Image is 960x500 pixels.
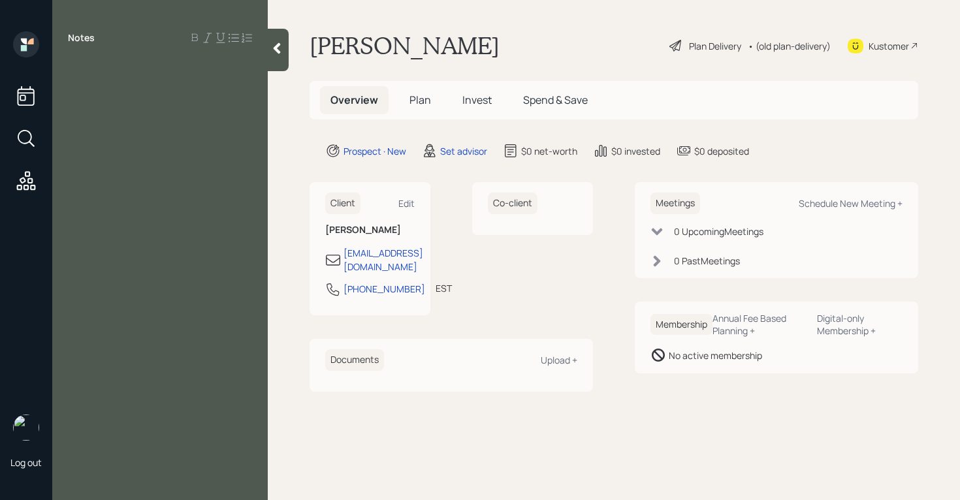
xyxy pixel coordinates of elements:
h6: Membership [650,314,712,336]
div: Annual Fee Based Planning + [712,312,807,337]
span: Overview [330,93,378,107]
div: Set advisor [440,144,487,158]
div: [PHONE_NUMBER] [344,282,425,296]
div: $0 net-worth [521,144,577,158]
div: 0 Past Meeting s [674,254,740,268]
span: Spend & Save [523,93,588,107]
div: EST [436,281,452,295]
img: retirable_logo.png [13,414,39,441]
div: Digital-only Membership + [817,312,903,337]
div: Upload + [541,354,577,366]
span: Invest [462,93,492,107]
div: Log out [10,456,42,469]
span: Plan [409,93,431,107]
div: Plan Delivery [689,39,741,53]
div: Schedule New Meeting + [799,197,903,210]
div: No active membership [669,349,762,362]
div: Kustomer [869,39,909,53]
h6: [PERSON_NAME] [325,225,415,236]
label: Notes [68,31,95,44]
div: Prospect · New [344,144,406,158]
div: [EMAIL_ADDRESS][DOMAIN_NAME] [344,246,423,273]
div: Edit [398,197,415,210]
div: • (old plan-delivery) [748,39,831,53]
h1: [PERSON_NAME] [310,31,500,60]
h6: Co-client [488,193,537,214]
h6: Meetings [650,193,700,214]
div: $0 invested [611,144,660,158]
h6: Documents [325,349,384,371]
h6: Client [325,193,360,214]
div: $0 deposited [694,144,749,158]
div: 0 Upcoming Meeting s [674,225,763,238]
